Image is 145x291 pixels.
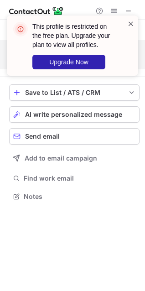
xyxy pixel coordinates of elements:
[9,84,140,101] button: save-profile-one-click
[24,192,136,201] span: Notes
[32,55,105,69] button: Upgrade Now
[9,5,64,16] img: ContactOut v5.3.10
[25,111,122,118] span: AI write personalized message
[9,190,140,203] button: Notes
[9,172,140,185] button: Find work email
[24,174,136,182] span: Find work email
[9,128,140,145] button: Send email
[32,22,116,49] header: This profile is restricted on the free plan. Upgrade your plan to view all profiles.
[13,22,28,36] img: error
[9,106,140,123] button: AI write personalized message
[25,133,60,140] span: Send email
[25,89,124,96] div: Save to List / ATS / CRM
[25,155,97,162] span: Add to email campaign
[49,58,88,66] span: Upgrade Now
[9,150,140,166] button: Add to email campaign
